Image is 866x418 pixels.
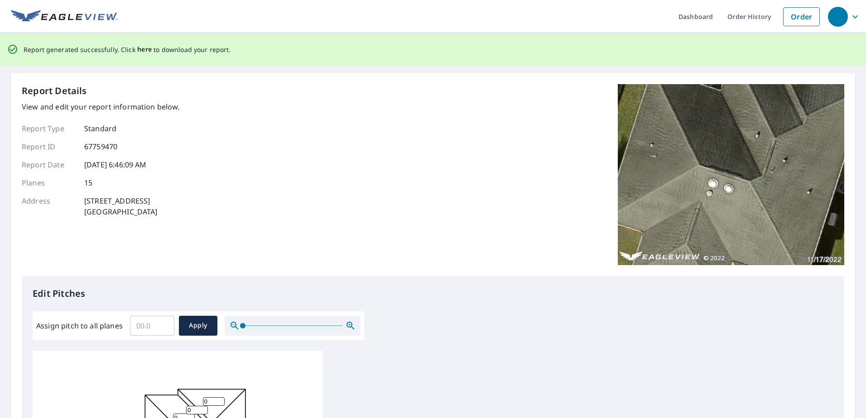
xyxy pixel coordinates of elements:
p: Report generated successfully. Click to download your report. [24,44,231,55]
p: 15 [84,177,92,188]
p: Address [22,195,76,217]
p: Edit Pitches [33,287,833,300]
label: Assign pitch to all planes [36,320,123,331]
p: [STREET_ADDRESS] [GEOGRAPHIC_DATA] [84,195,158,217]
p: View and edit your report information below. [22,101,180,112]
p: Report Date [22,159,76,170]
img: EV Logo [11,10,118,24]
button: Apply [179,316,217,336]
p: Planes [22,177,76,188]
p: Standard [84,123,116,134]
p: Report ID [22,141,76,152]
img: Top image [618,84,844,265]
input: 00.0 [130,313,174,338]
a: Order [783,7,820,26]
p: [DATE] 6:46:09 AM [84,159,147,170]
button: here [137,44,152,55]
p: 67759470 [84,141,117,152]
span: Apply [186,320,210,331]
p: Report Type [22,123,76,134]
p: Report Details [22,84,87,98]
